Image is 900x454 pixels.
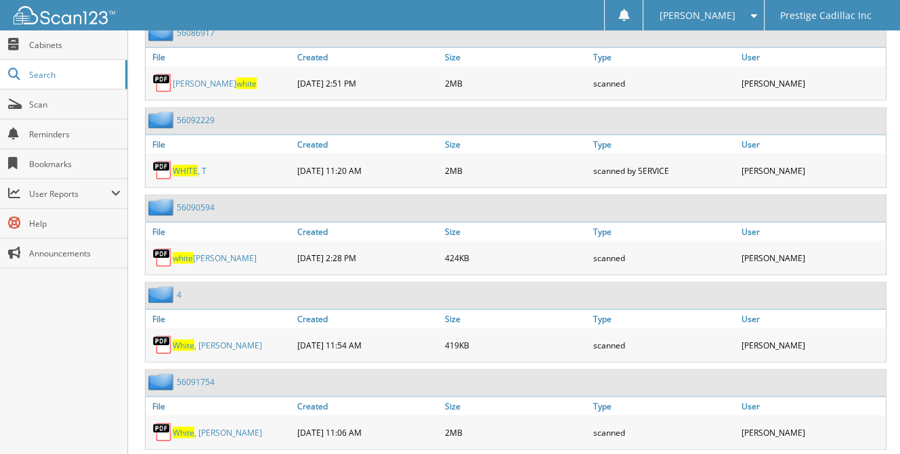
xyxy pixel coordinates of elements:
[737,397,886,415] a: User
[590,397,738,415] a: Type
[173,340,194,351] span: White
[173,165,198,177] span: WHITE
[737,48,886,66] a: User
[590,70,738,97] div: scanned
[737,157,886,184] div: [PERSON_NAME]
[29,158,121,170] span: Bookmarks
[29,248,121,259] span: Announcements
[173,78,257,89] a: [PERSON_NAME]white
[737,244,886,271] div: [PERSON_NAME]
[152,160,173,181] img: PDF.png
[737,70,886,97] div: [PERSON_NAME]
[442,310,590,328] a: Size
[442,419,590,446] div: 2MB
[173,252,257,264] a: white[PERSON_NAME]
[173,427,262,438] a: White, [PERSON_NAME]
[29,129,121,140] span: Reminders
[177,202,215,213] a: 56090594
[442,332,590,359] div: 419KB
[294,157,442,184] div: [DATE] 11:20 AM
[590,332,738,359] div: scanned
[780,12,872,20] span: Prestige Cadillac Inc
[177,27,215,39] a: 56086917
[173,427,194,438] span: White
[29,69,119,81] span: Search
[294,419,442,446] div: [DATE] 11:06 AM
[146,397,294,415] a: File
[590,48,738,66] a: Type
[660,12,735,20] span: [PERSON_NAME]
[294,70,442,97] div: [DATE] 2:51 PM
[294,244,442,271] div: [DATE] 2:28 PM
[294,332,442,359] div: [DATE] 11:54 AM
[590,244,738,271] div: scanned
[442,135,590,154] a: Size
[590,157,738,184] div: scanned by SERVICE
[148,24,177,41] img: folder2.png
[146,135,294,154] a: File
[590,419,738,446] div: scanned
[442,244,590,271] div: 424KB
[152,248,173,268] img: PDF.png
[737,310,886,328] a: User
[737,332,886,359] div: [PERSON_NAME]
[442,223,590,241] a: Size
[294,223,442,241] a: Created
[173,165,207,177] a: WHITE, T
[590,223,738,241] a: Type
[177,289,181,300] a: 4
[14,6,115,24] img: scan123-logo-white.svg
[442,48,590,66] a: Size
[152,73,173,93] img: PDF.png
[173,252,193,264] span: white
[294,397,442,415] a: Created
[294,48,442,66] a: Created
[737,223,886,241] a: User
[148,199,177,216] img: folder2.png
[442,70,590,97] div: 2MB
[29,188,111,200] span: User Reports
[236,78,257,89] span: white
[29,218,121,229] span: Help
[294,135,442,154] a: Created
[177,114,215,126] a: 56092229
[590,310,738,328] a: Type
[152,422,173,442] img: PDF.png
[737,419,886,446] div: [PERSON_NAME]
[590,135,738,154] a: Type
[148,112,177,129] img: folder2.png
[152,335,173,355] img: PDF.png
[146,223,294,241] a: File
[148,286,177,303] img: folder2.png
[442,157,590,184] div: 2MB
[177,376,215,388] a: 56091754
[294,310,442,328] a: Created
[29,99,121,110] span: Scan
[146,310,294,328] a: File
[173,340,262,351] a: White, [PERSON_NAME]
[442,397,590,415] a: Size
[737,135,886,154] a: User
[832,389,900,454] iframe: Chat Widget
[29,39,121,51] span: Cabinets
[146,48,294,66] a: File
[148,373,177,390] img: folder2.png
